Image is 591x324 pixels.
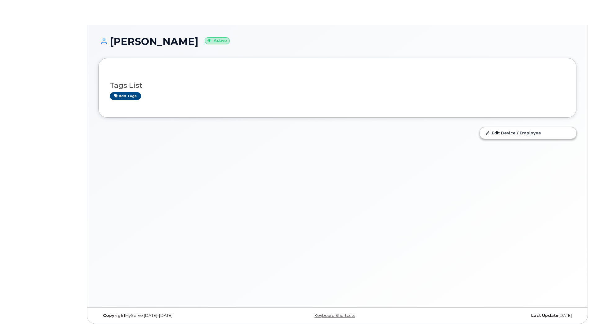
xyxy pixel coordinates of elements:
[103,313,125,318] strong: Copyright
[314,313,355,318] a: Keyboard Shortcuts
[110,82,565,89] h3: Tags List
[98,313,258,318] div: MyServe [DATE]–[DATE]
[110,92,141,100] a: Add tags
[205,37,230,44] small: Active
[98,36,576,47] h1: [PERSON_NAME]
[417,313,576,318] div: [DATE]
[531,313,558,318] strong: Last Update
[480,127,576,138] a: Edit Device / Employee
